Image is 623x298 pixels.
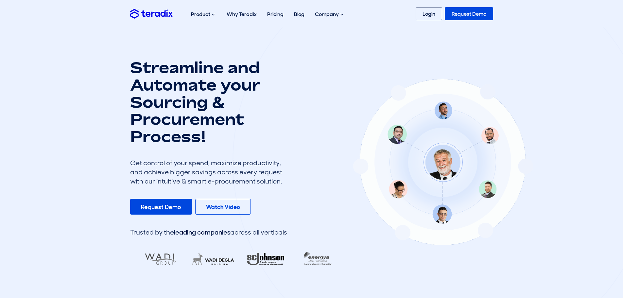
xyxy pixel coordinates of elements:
h1: Streamline and Automate your Sourcing & Procurement Process! [130,59,287,145]
img: Teradix logo [130,9,173,18]
div: Trusted by the across all verticals [130,228,287,237]
div: Product [186,4,221,25]
a: Request Demo [130,199,192,215]
img: RA [237,249,290,270]
a: Blog [289,4,310,25]
div: Get control of your spend, maximize productivity, and achieve bigger savings across every request... [130,158,287,186]
b: Watch Video [206,203,240,211]
span: leading companies [174,228,230,237]
a: Login [416,7,442,20]
a: Pricing [262,4,289,25]
iframe: Chatbot [580,255,614,289]
a: Why Teradix [221,4,262,25]
a: Watch Video [195,199,251,215]
img: LifeMakers [185,249,238,270]
div: Company [310,4,350,25]
a: Request Demo [445,7,493,20]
